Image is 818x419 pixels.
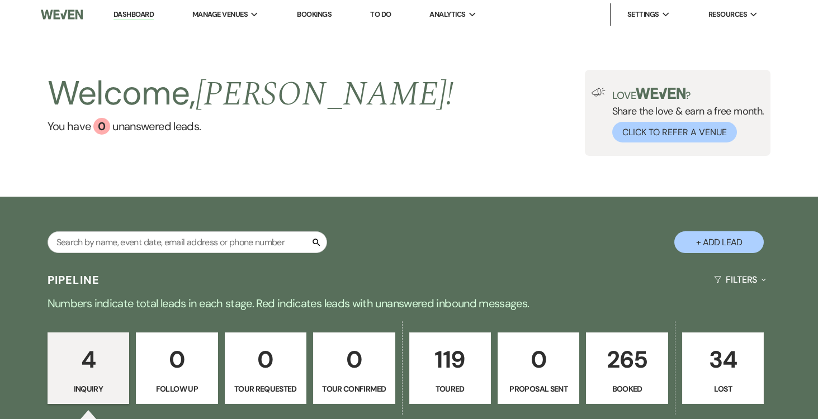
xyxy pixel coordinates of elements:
p: Tour Requested [232,383,299,395]
p: Inquiry [55,383,122,395]
a: 0Tour Confirmed [313,332,395,404]
h3: Pipeline [48,272,100,288]
p: 0 [232,341,299,378]
div: 0 [93,118,110,135]
p: Booked [593,383,660,395]
button: + Add Lead [674,231,764,253]
a: 0Follow Up [136,332,217,404]
a: Dashboard [114,9,154,20]
p: 0 [320,341,387,378]
p: Toured [417,383,484,395]
p: 0 [505,341,572,378]
a: 0Proposal Sent [498,332,579,404]
p: 34 [689,341,756,378]
div: Share the love & earn a free month. [606,88,764,142]
a: 265Booked [586,332,668,404]
h2: Welcome, [48,70,454,118]
p: 265 [593,341,660,378]
p: 4 [55,341,122,378]
p: 0 [143,341,210,378]
a: To Do [370,9,391,19]
p: 119 [417,341,484,378]
a: Bookings [297,9,332,19]
button: Filters [710,265,770,294]
span: Manage Venues [192,9,248,20]
span: [PERSON_NAME] ! [196,69,454,120]
a: 119Toured [409,332,491,404]
a: 0Tour Requested [225,332,306,404]
p: Numbers indicate total leads in each stage. Red indicates leads with unanswered inbound messages. [7,294,812,312]
p: Follow Up [143,383,210,395]
img: loud-speaker-illustration.svg [592,88,606,97]
p: Love ? [612,88,764,101]
p: Tour Confirmed [320,383,387,395]
img: weven-logo-green.svg [636,88,685,99]
input: Search by name, event date, email address or phone number [48,231,327,253]
span: Analytics [429,9,465,20]
a: You have 0 unanswered leads. [48,118,454,135]
p: Lost [689,383,756,395]
a: 34Lost [682,332,764,404]
p: Proposal Sent [505,383,572,395]
span: Resources [708,9,747,20]
span: Settings [627,9,659,20]
img: Weven Logo [41,3,83,26]
a: 4Inquiry [48,332,129,404]
button: Click to Refer a Venue [612,122,737,142]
